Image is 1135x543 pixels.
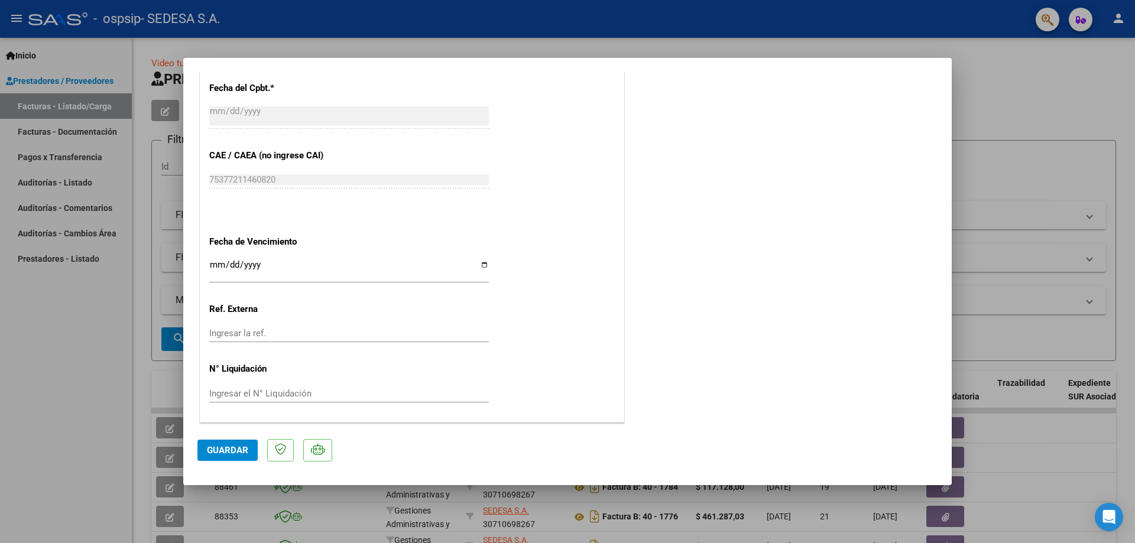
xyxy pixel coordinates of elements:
p: Fecha de Vencimiento [209,235,331,249]
p: N° Liquidación [209,362,331,376]
button: Guardar [197,440,258,461]
span: Guardar [207,445,248,456]
p: CAE / CAEA (no ingrese CAI) [209,149,331,162]
p: Fecha del Cpbt. [209,82,331,95]
p: Ref. Externa [209,303,331,316]
div: Open Intercom Messenger [1095,503,1123,531]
